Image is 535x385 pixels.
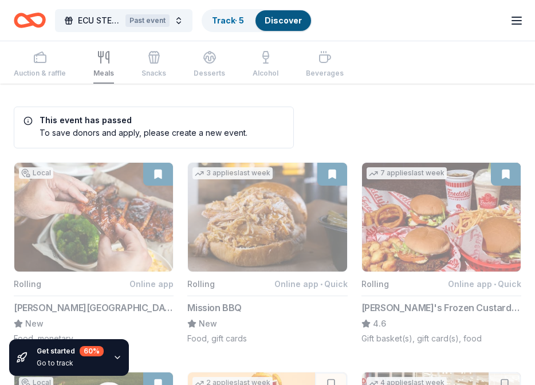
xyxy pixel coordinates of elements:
[212,15,244,25] a: Track· 5
[23,116,247,124] h5: This event has passed
[23,127,247,139] div: To save donors and apply, please create a new event.
[202,9,312,32] button: Track· 5Discover
[78,14,121,27] span: ECU STEM Center Supper Club for Teachers
[187,162,347,344] button: Image for Mission BBQ3 applieslast weekRollingOnline app•QuickMission BBQNewFood, gift cards
[361,162,521,344] button: Image for Freddy's Frozen Custard & Steakburgers7 applieslast weekRollingOnline app•Quick[PERSON_...
[37,359,104,368] div: Go to track
[14,162,174,344] button: Image for Logan's RoadhouseLocalRollingOnline app[PERSON_NAME][GEOGRAPHIC_DATA]NewFood, monetary
[125,14,170,27] div: Past event
[55,9,192,32] button: ECU STEM Center Supper Club for TeachersPast event
[265,15,302,25] a: Discover
[80,346,104,356] div: 60 %
[37,346,104,356] div: Get started
[14,7,46,34] a: Home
